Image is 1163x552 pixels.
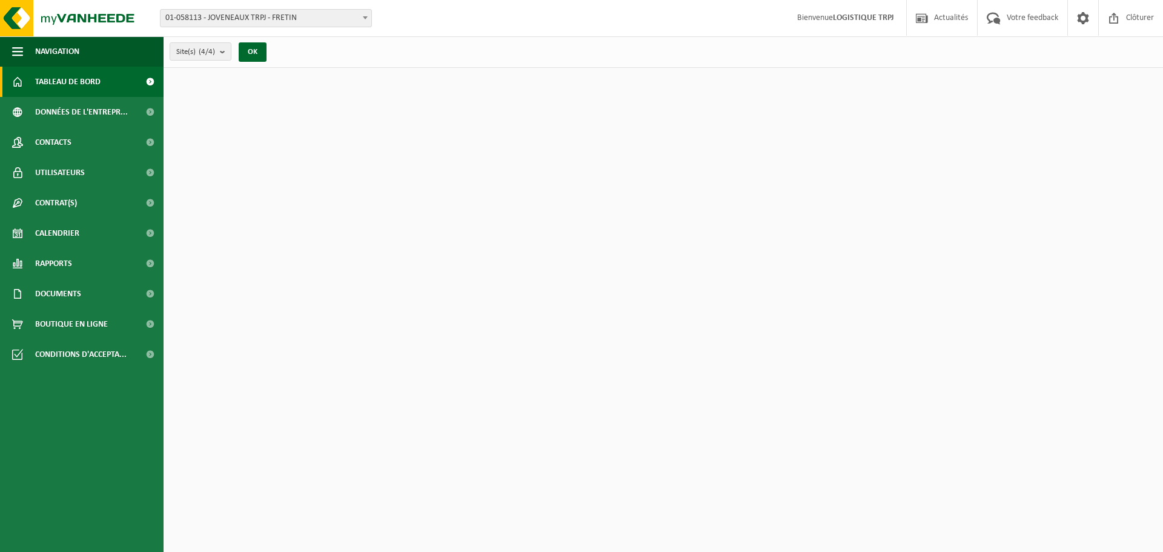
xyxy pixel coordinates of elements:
[35,309,108,339] span: Boutique en ligne
[35,339,127,370] span: Conditions d'accepta...
[35,67,101,97] span: Tableau de bord
[161,10,371,27] span: 01-058113 - JOVENEAUX TRPJ - FRETIN
[35,158,85,188] span: Utilisateurs
[239,42,267,62] button: OK
[35,36,79,67] span: Navigation
[35,188,77,218] span: Contrat(s)
[35,248,72,279] span: Rapports
[35,127,71,158] span: Contacts
[170,42,231,61] button: Site(s)(4/4)
[199,48,215,56] count: (4/4)
[35,279,81,309] span: Documents
[35,218,79,248] span: Calendrier
[833,13,894,22] strong: LOGISTIQUE TRPJ
[35,97,128,127] span: Données de l'entrepr...
[160,9,372,27] span: 01-058113 - JOVENEAUX TRPJ - FRETIN
[176,43,215,61] span: Site(s)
